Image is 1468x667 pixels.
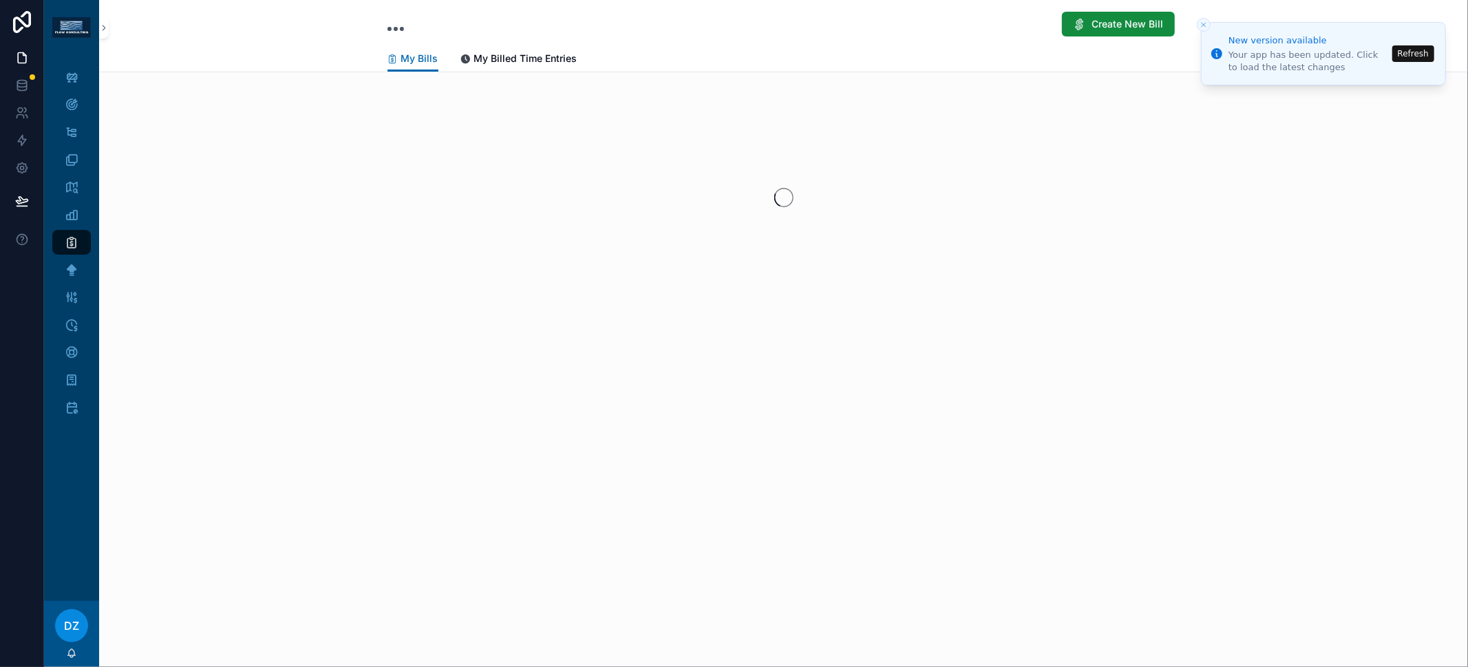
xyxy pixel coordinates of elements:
[1392,45,1434,62] button: Refresh
[1062,12,1175,36] button: Create New Bill
[387,46,438,72] a: My Bills
[1228,34,1388,47] div: New version available
[401,52,438,65] span: My Bills
[52,17,91,38] img: App logo
[1197,18,1211,32] button: Close toast
[1228,49,1388,74] div: Your app has been updated. Click to load the latest changes
[44,55,99,438] div: scrollable content
[64,617,79,634] span: DZ
[460,46,577,74] a: My Billed Time Entries
[1092,17,1164,31] span: Create New Bill
[474,52,577,65] span: My Billed Time Entries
